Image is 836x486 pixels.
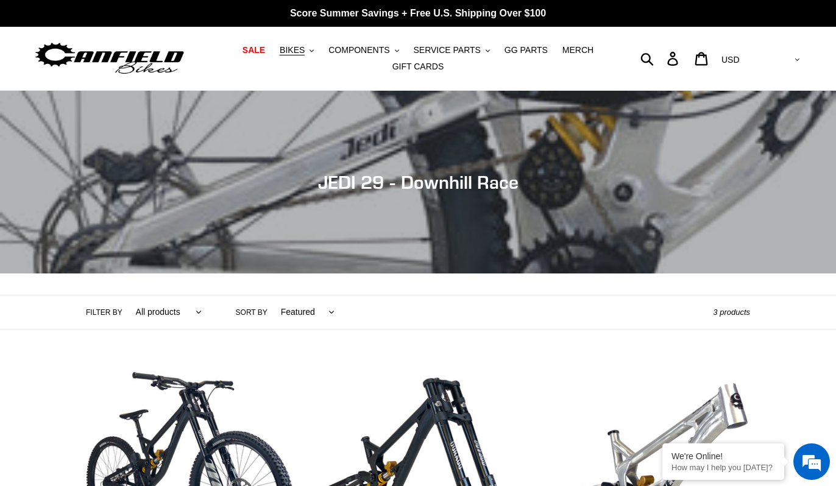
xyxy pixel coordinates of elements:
[86,307,122,318] label: Filter by
[274,42,320,58] button: BIKES
[562,45,593,55] span: MERCH
[505,45,548,55] span: GG PARTS
[392,62,444,72] span: GIFT CARDS
[407,42,495,58] button: SERVICE PARTS
[713,308,750,317] span: 3 products
[498,42,554,58] a: GG PARTS
[236,42,271,58] a: SALE
[280,45,305,55] span: BIKES
[328,45,389,55] span: COMPONENTS
[318,171,519,193] span: JEDI 29 - Downhill Race
[236,307,267,318] label: Sort by
[243,45,265,55] span: SALE
[413,45,480,55] span: SERVICE PARTS
[386,58,450,75] a: GIFT CARDS
[671,451,775,461] div: We're Online!
[322,42,405,58] button: COMPONENTS
[671,463,775,472] p: How may I help you today?
[556,42,600,58] a: MERCH
[34,40,186,78] img: Canfield Bikes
